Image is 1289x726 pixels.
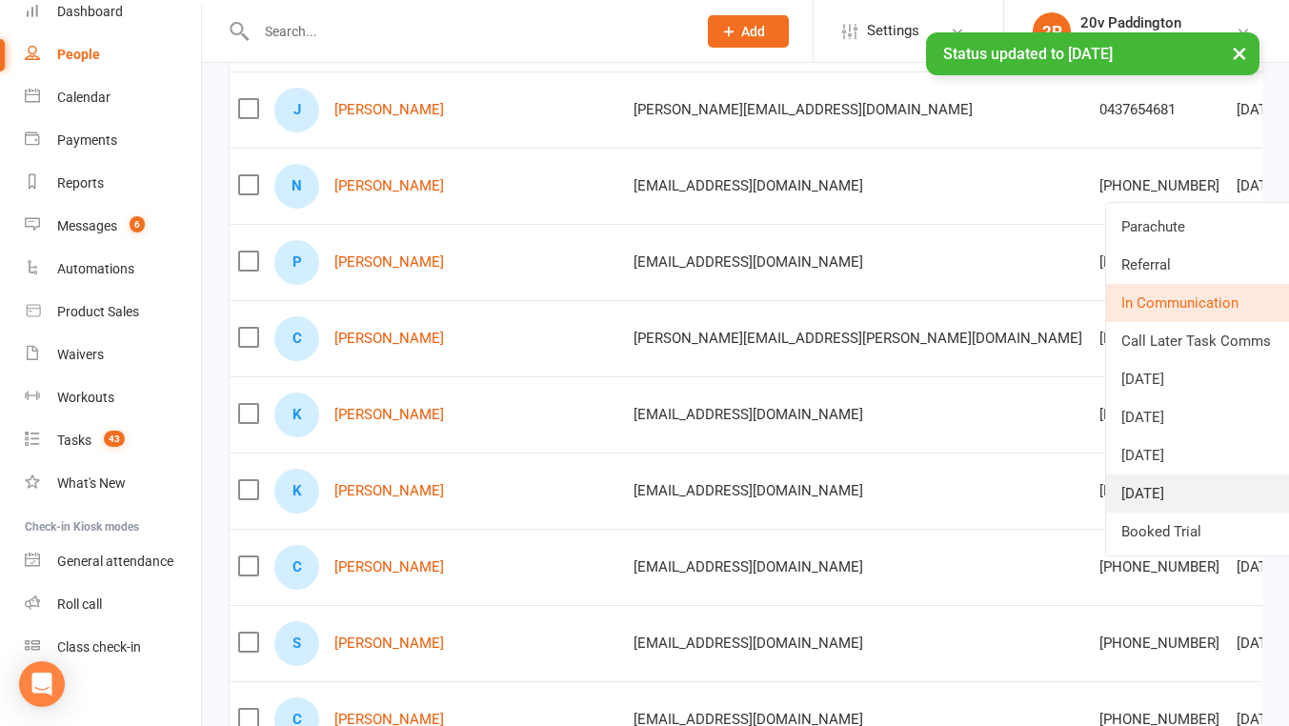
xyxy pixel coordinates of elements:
button: × [1222,32,1257,73]
div: Payments [57,132,117,148]
span: 6 [130,216,145,232]
div: C [274,545,319,590]
div: Reports [57,175,104,191]
a: [PERSON_NAME] [334,331,444,347]
div: C [274,316,319,361]
div: 0437654681 [1099,102,1219,118]
div: N [274,164,319,209]
div: Tasks [57,433,91,448]
button: Add [708,15,789,48]
span: Add [741,24,765,39]
a: Workouts [25,376,201,419]
div: [PHONE_NUMBER] [1099,178,1219,194]
a: Automations [25,248,201,291]
div: [PHONE_NUMBER] [1099,559,1219,575]
span: Settings [867,10,919,52]
span: [PERSON_NAME][EMAIL_ADDRESS][PERSON_NAME][DOMAIN_NAME] [634,320,1082,356]
div: 20v Paddington [1080,31,1181,49]
a: Messages 6 [25,205,201,248]
div: S [274,621,319,666]
a: General attendance kiosk mode [25,540,201,583]
span: [EMAIL_ADDRESS][DOMAIN_NAME] [634,625,863,661]
a: Calendar [25,76,201,119]
div: Open Intercom Messenger [19,661,65,707]
a: Payments [25,119,201,162]
a: Class kiosk mode [25,626,201,669]
div: Class check-in [57,639,141,655]
a: [PERSON_NAME] [334,254,444,271]
span: [EMAIL_ADDRESS][DOMAIN_NAME] [634,244,863,280]
div: General attendance [57,554,173,569]
div: What's New [57,475,126,491]
a: What's New [25,462,201,505]
a: [PERSON_NAME] [334,407,444,423]
div: J [274,88,319,132]
input: Search... [251,18,683,45]
div: 20v Paddington [1080,14,1181,31]
span: [PERSON_NAME][EMAIL_ADDRESS][DOMAIN_NAME] [634,91,973,128]
div: 2P [1033,12,1071,50]
div: [PHONE_NUMBER] [1099,483,1219,499]
a: Roll call [25,583,201,626]
span: [EMAIL_ADDRESS][DOMAIN_NAME] [634,168,863,204]
span: [EMAIL_ADDRESS][DOMAIN_NAME] [634,549,863,585]
a: Reports [25,162,201,205]
a: [PERSON_NAME] [334,559,444,575]
div: [PHONE_NUMBER] [1099,635,1219,652]
div: K [274,469,319,514]
div: P [274,240,319,285]
div: Automations [57,261,134,276]
div: Product Sales [57,304,139,319]
span: [EMAIL_ADDRESS][DOMAIN_NAME] [634,396,863,433]
span: [EMAIL_ADDRESS][DOMAIN_NAME] [634,473,863,509]
div: Calendar [57,90,111,105]
div: Dashboard [57,4,123,19]
a: [PERSON_NAME] [334,102,444,118]
a: [PERSON_NAME] [334,635,444,652]
a: Waivers [25,333,201,376]
span: 43 [104,431,125,447]
div: Waivers [57,347,104,362]
a: [PERSON_NAME] [334,178,444,194]
div: Workouts [57,390,114,405]
a: [PERSON_NAME] [334,483,444,499]
div: Roll call [57,596,102,612]
div: [PHONE_NUMBER] [1099,407,1219,423]
div: Status updated to [DATE] [926,32,1259,75]
div: Messages [57,218,117,233]
a: Product Sales [25,291,201,333]
div: K [274,393,319,437]
div: [PHONE_NUMBER] [1099,254,1219,271]
div: [PHONE_NUMBER] [1099,331,1219,347]
a: Tasks 43 [25,419,201,462]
